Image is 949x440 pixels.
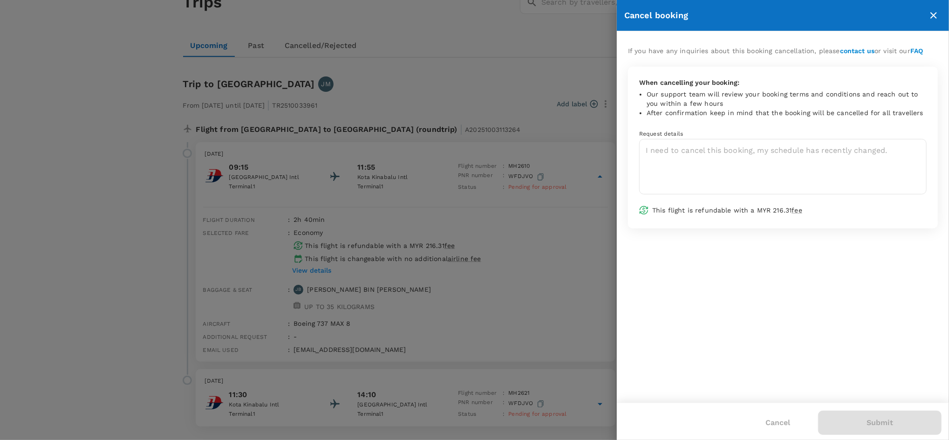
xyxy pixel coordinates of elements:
span: fee [792,206,802,214]
span: If you have any inquiries about this booking cancellation, please or visit our [628,47,923,55]
a: FAQ [910,47,923,55]
span: Request details [639,131,683,137]
button: Cancel [752,411,803,434]
div: Cancel booking [624,9,926,22]
p: This flight is refundable with a MYR 216.31 [652,206,927,215]
button: close [926,7,942,23]
li: Our support team will review your booking terms and conditions and reach out to you within a few ... [647,89,927,108]
p: When cancelling your booking: [639,78,927,87]
a: contact us [840,47,875,55]
li: After confirmation keep in mind that the booking will be cancelled for all travellers [647,108,927,117]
